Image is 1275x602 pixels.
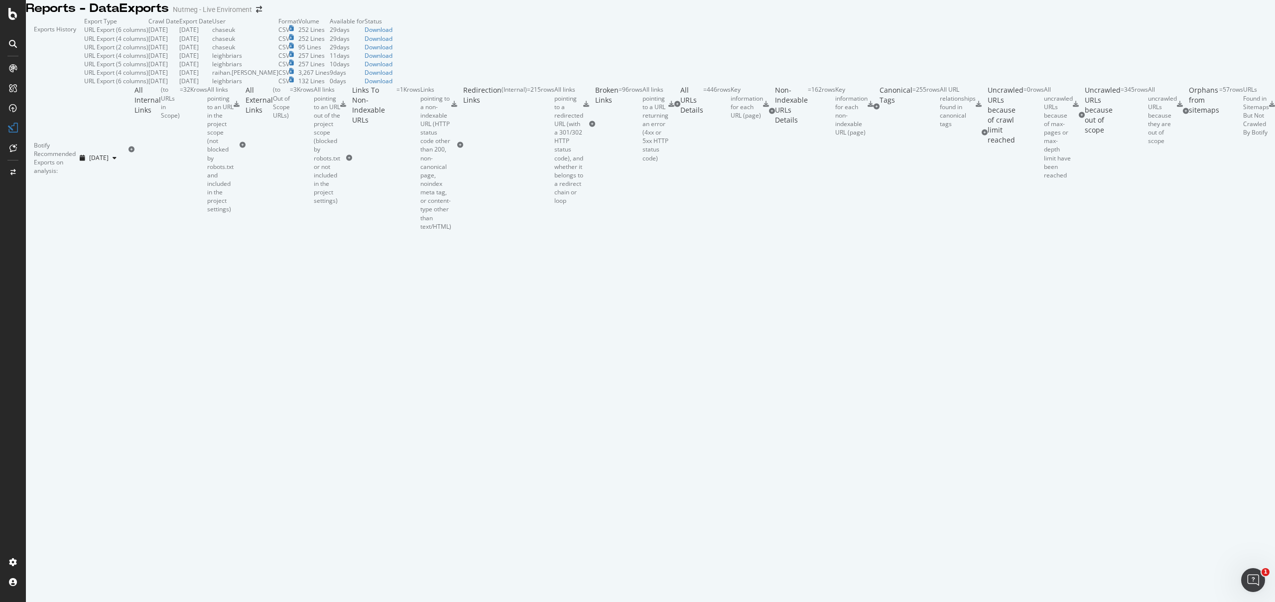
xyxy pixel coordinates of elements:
[180,85,207,213] div: = 32K rows
[298,51,330,60] td: 257 Lines
[1219,85,1243,137] div: = 57 rows
[365,25,392,34] a: Download
[835,85,868,137] div: Key information for each non-indexable URL (page)
[148,77,179,85] td: [DATE]
[330,60,365,68] td: 10 days
[731,85,763,120] div: Key information for each URL (page)
[330,77,365,85] td: 0 days
[1241,568,1265,592] iframe: Intercom live chat
[451,101,457,107] div: csv-export
[988,85,1023,179] div: Uncrawled URLs because of crawl limit reached
[212,77,278,85] td: leighbriars
[212,17,278,25] td: User
[314,85,340,205] div: All links pointing to an URL out of the project scope (blocked by robots.txt or not included in t...
[396,85,420,230] div: = 1K rows
[703,85,731,123] div: = 446 rows
[330,43,365,51] td: 29 days
[212,43,278,51] td: chaseuk
[278,17,298,25] td: Format
[365,34,392,43] a: Download
[34,141,76,175] div: Botify Recommended Exports on analysis:
[365,77,392,85] a: Download
[278,77,289,85] div: CSV
[330,25,365,34] td: 29 days
[298,25,330,34] td: 252 Lines
[912,85,940,128] div: = 255 rows
[595,85,619,162] div: Broken Links
[148,51,179,60] td: [DATE]
[278,68,289,77] div: CSV
[298,17,330,25] td: Volume
[278,43,289,51] div: CSV
[173,4,252,14] div: Nutmeg - Live Enviroment
[148,25,179,34] td: [DATE]
[246,85,273,205] div: All External Links
[680,85,703,123] div: All URLs Details
[808,85,835,137] div: = 162 rows
[278,34,289,43] div: CSV
[976,101,982,107] div: csv-export
[278,60,289,68] div: CSV
[1023,85,1044,179] div: = 0 rows
[273,85,290,205] div: ( to Out of Scope URLs )
[365,17,392,25] td: Status
[298,34,330,43] td: 252 Lines
[298,68,330,77] td: 3,267 Lines
[148,43,179,51] td: [DATE]
[1085,85,1121,145] div: Uncrawled URLs because out of scope
[365,60,392,68] a: Download
[179,17,212,25] td: Export Date
[1177,101,1183,107] div: csv-export
[212,34,278,43] td: chaseuk
[212,68,278,77] td: raihan.[PERSON_NAME]
[76,150,121,166] button: [DATE]
[763,101,769,107] div: csv-export
[1189,85,1219,137] div: Orphans from sitemaps
[463,85,502,205] div: Redirection Links
[179,77,212,85] td: [DATE]
[330,34,365,43] td: 29 days
[583,101,589,107] div: csv-export
[179,34,212,43] td: [DATE]
[278,25,289,34] div: CSV
[1148,85,1177,145] div: All uncrawled URLs because they are out of scope
[84,17,148,25] td: Export Type
[330,17,365,25] td: Available for
[668,101,674,107] div: csv-export
[365,51,392,60] a: Download
[365,43,392,51] a: Download
[148,68,179,77] td: [DATE]
[868,101,874,107] div: csv-export
[179,68,212,77] td: [DATE]
[278,51,289,60] div: CSV
[775,85,808,137] div: Non-Indexable URLs Details
[1262,568,1270,576] span: 1
[1121,85,1148,145] div: = 345 rows
[365,68,392,77] a: Download
[619,85,642,162] div: = 96 rows
[880,85,912,128] div: Canonical Tags
[148,60,179,68] td: [DATE]
[1073,101,1079,107] div: csv-export
[256,6,262,13] div: arrow-right-arrow-left
[34,25,76,77] div: Exports History
[330,68,365,77] td: 9 days
[161,85,180,213] div: ( to URLs in Scope )
[84,43,148,51] div: URL Export (2 columns)
[212,51,278,60] td: leighbriars
[134,85,161,213] div: All Internal Links
[84,25,148,34] div: URL Export (6 columns)
[642,85,668,162] div: All links pointing to a URL returning an error (4xx or 5xx HTTP status code)
[84,60,148,68] div: URL Export (5 columns)
[212,60,278,68] td: leighbriars
[1044,85,1073,179] div: All uncrawled URLs because of max-pages or max-depth limit have been reached
[420,85,451,230] div: Links pointing to a non-indexable URL (HTTP status code other than 200, non-canonical page, noind...
[290,85,314,205] div: = 3K rows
